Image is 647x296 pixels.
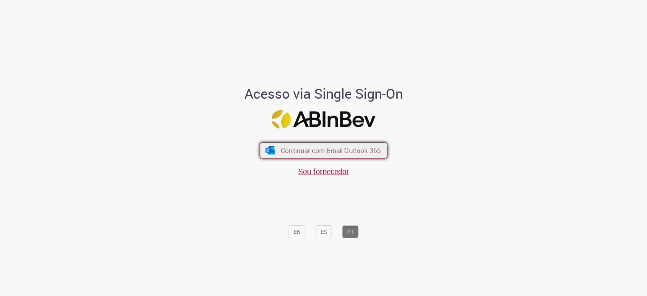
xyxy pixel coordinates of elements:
img: Logo ABInBev [272,110,376,129]
button: PT [342,225,359,238]
span: Continuar com Email Outlook 365 [281,146,381,154]
button: ícone Azure/Microsoft 360 Continuar com Email Outlook 365 [260,142,387,158]
button: ES [316,225,332,238]
h1: Acesso via Single Sign-On [218,86,429,101]
img: ícone Azure/Microsoft 360 [265,146,276,154]
a: Sou fornecedor [298,166,349,176]
button: EN [289,225,305,238]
